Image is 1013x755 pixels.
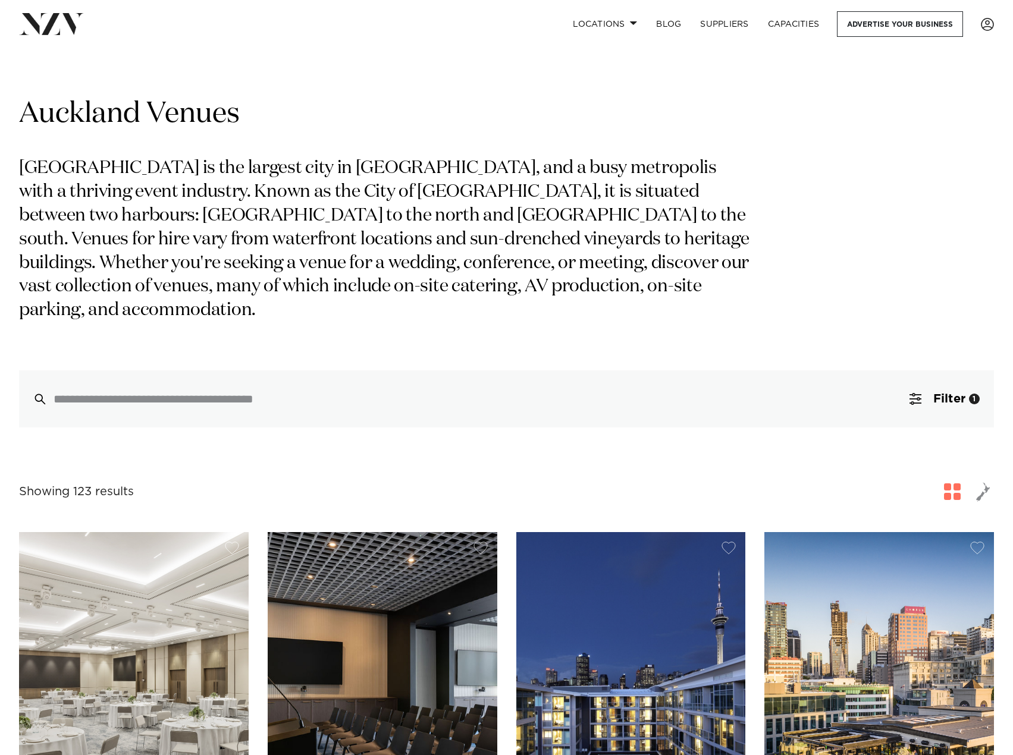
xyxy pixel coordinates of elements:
p: [GEOGRAPHIC_DATA] is the largest city in [GEOGRAPHIC_DATA], and a busy metropolis with a thriving... [19,157,754,323]
h1: Auckland Venues [19,96,994,133]
a: BLOG [647,11,691,37]
div: Showing 123 results [19,483,134,501]
a: SUPPLIERS [691,11,758,37]
div: 1 [969,394,980,404]
a: Capacities [758,11,829,37]
a: Advertise your business [837,11,963,37]
button: Filter1 [895,370,994,427]
span: Filter [933,393,965,405]
img: nzv-logo.png [19,13,84,34]
a: Locations [563,11,647,37]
